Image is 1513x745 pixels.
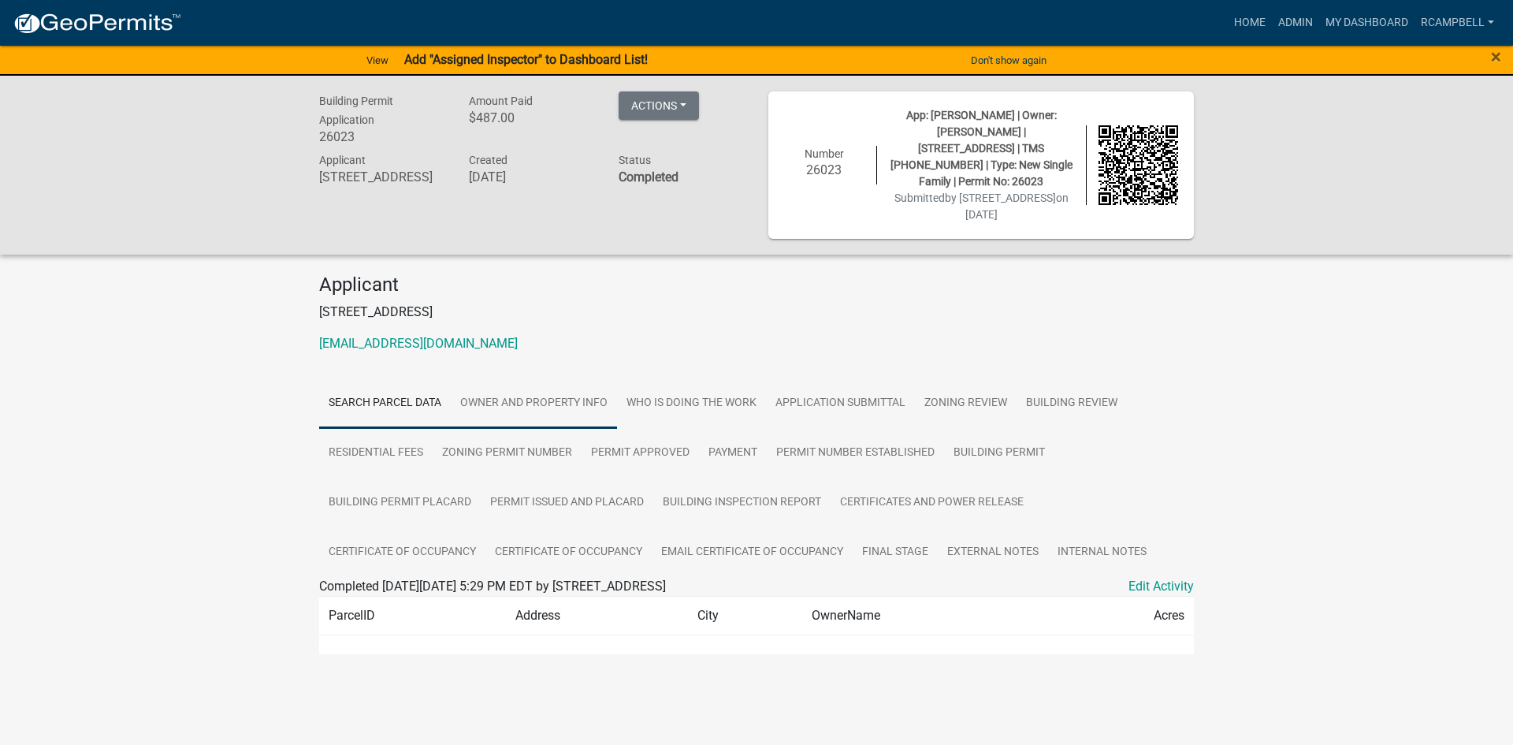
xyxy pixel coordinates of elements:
strong: Add "Assigned Inspector" to Dashboard List! [404,52,648,67]
a: Certificate of Occupancy [485,527,652,578]
span: Applicant [319,154,366,166]
a: Application Submittal [766,378,915,429]
img: QR code [1099,125,1179,206]
a: Owner and Property Info [451,378,617,429]
span: Completed [DATE][DATE] 5:29 PM EDT by [STREET_ADDRESS] [319,579,666,594]
h6: 26023 [319,129,445,144]
a: rcampbell [1414,8,1500,38]
td: Acres [1052,596,1194,635]
span: Created [469,154,507,166]
span: Number [805,147,844,160]
span: × [1491,46,1501,68]
a: Building Review [1017,378,1127,429]
h6: $487.00 [469,110,595,125]
a: Zoning Review [915,378,1017,429]
span: App: [PERSON_NAME] | Owner: [PERSON_NAME] | [STREET_ADDRESS] | TMS [PHONE_NUMBER] | Type: New Sin... [890,109,1072,188]
a: Home [1228,8,1272,38]
a: Email Certificate of Occupancy [652,527,853,578]
a: Certificates and Power Release [831,478,1033,528]
a: Permit Issued and Placard [481,478,653,528]
a: Residential Fees [319,428,433,479]
button: Don't show again [965,47,1053,73]
td: Address [506,596,688,635]
td: ParcelID [319,596,506,635]
h6: [DATE] [469,169,595,184]
button: Close [1491,47,1501,66]
a: Search Parcel Data [319,378,451,429]
a: Payment [699,428,767,479]
span: Amount Paid [469,95,533,107]
h6: 26023 [784,162,864,177]
a: Edit Activity [1128,577,1194,596]
a: My Dashboard [1319,8,1414,38]
h4: Applicant [319,274,1194,296]
a: Admin [1272,8,1319,38]
span: Building Permit Application [319,95,393,126]
td: City [688,596,803,635]
button: Actions [619,91,699,120]
a: View [360,47,395,73]
span: Status [619,154,651,166]
td: OwnerName [802,596,1052,635]
strong: Completed [619,169,678,184]
span: by [STREET_ADDRESS] [945,192,1056,204]
a: Building Permit [944,428,1054,479]
a: Zoning Permit Number [433,428,582,479]
h6: [STREET_ADDRESS] [319,169,445,184]
p: [STREET_ADDRESS] [319,303,1194,322]
a: External Notes [938,527,1048,578]
a: Permit Approved [582,428,699,479]
a: Building Permit Placard [319,478,481,528]
a: Who is Doing the Work [617,378,766,429]
a: Internal Notes [1048,527,1156,578]
a: Final Stage [853,527,938,578]
a: Building Inspection Report [653,478,831,528]
a: Certificate of Occupancy [319,527,485,578]
a: Permit Number Established [767,428,944,479]
span: Submitted on [DATE] [894,192,1069,221]
a: [EMAIL_ADDRESS][DOMAIN_NAME] [319,336,518,351]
